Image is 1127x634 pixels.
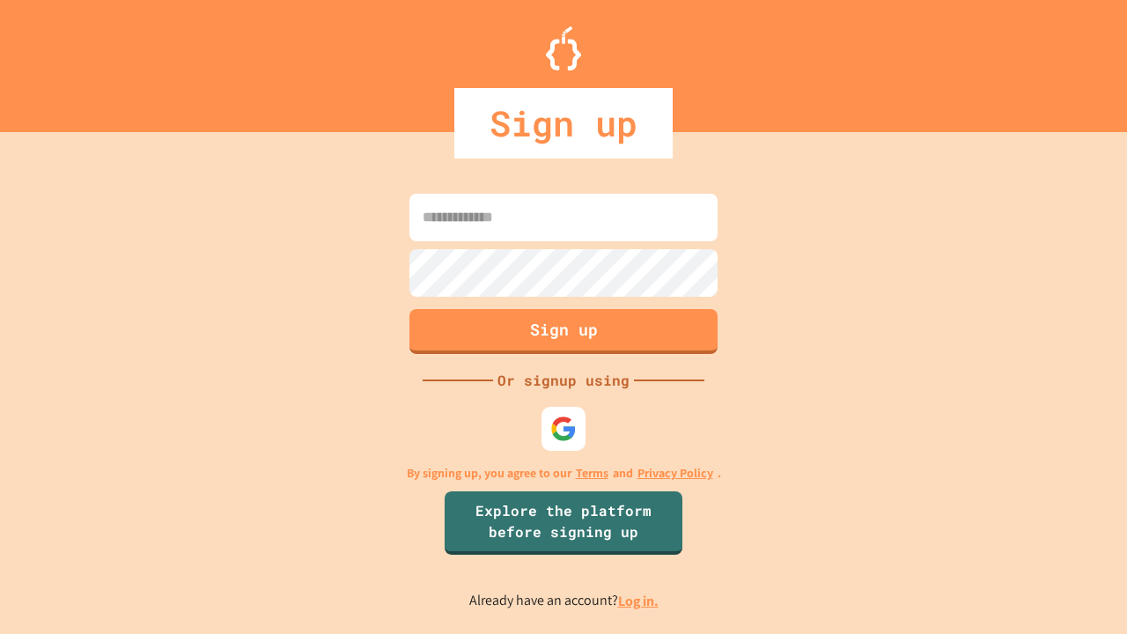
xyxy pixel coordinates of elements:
[454,88,673,158] div: Sign up
[409,309,718,354] button: Sign up
[546,26,581,70] img: Logo.svg
[618,592,659,610] a: Log in.
[445,491,682,555] a: Explore the platform before signing up
[493,370,634,391] div: Or signup using
[469,590,659,612] p: Already have an account?
[637,464,713,483] a: Privacy Policy
[576,464,608,483] a: Terms
[407,464,721,483] p: By signing up, you agree to our and .
[550,416,577,442] img: google-icon.svg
